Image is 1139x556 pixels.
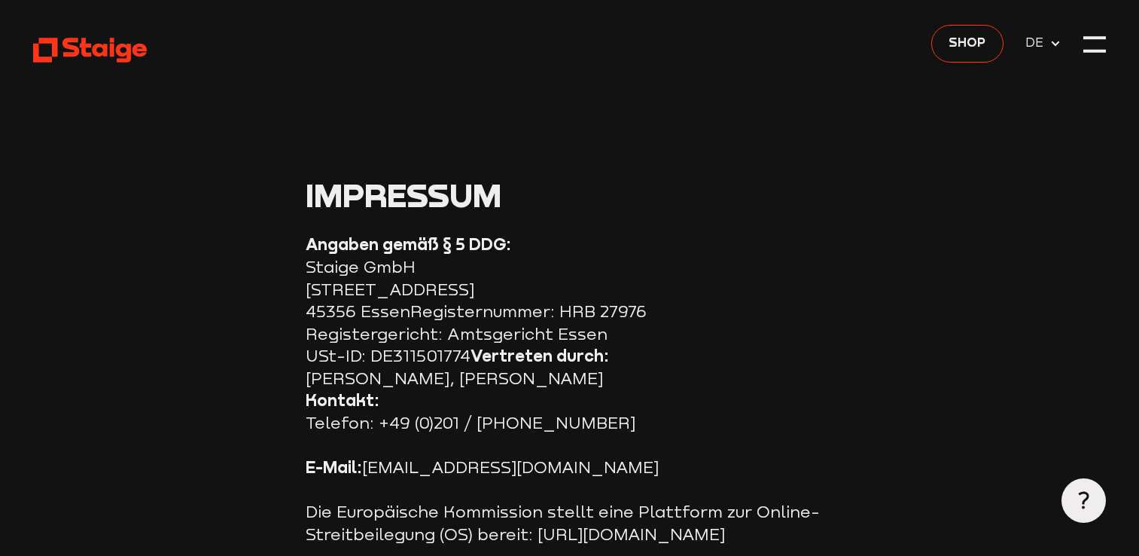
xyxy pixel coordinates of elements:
strong: Angaben gemäß § 5 DDG: [306,234,511,254]
span: DE [1025,33,1049,53]
p: Die Europäische Kommission stellt eine Plattform zur Online-Streitbeilegung (OS) bereit: [URL][DO... [306,501,833,545]
strong: Vertreten durch: [471,346,609,365]
strong: E-Mail: [306,457,362,477]
span: Shop [949,33,985,53]
span: Impressum [306,176,501,215]
strong: Kontakt: [306,390,379,410]
p: [EMAIL_ADDRESS][DOMAIN_NAME] [306,457,833,479]
a: Shop [931,25,1003,63]
p: Telefon: +49 (0)201 / [PHONE_NUMBER] [306,390,833,434]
